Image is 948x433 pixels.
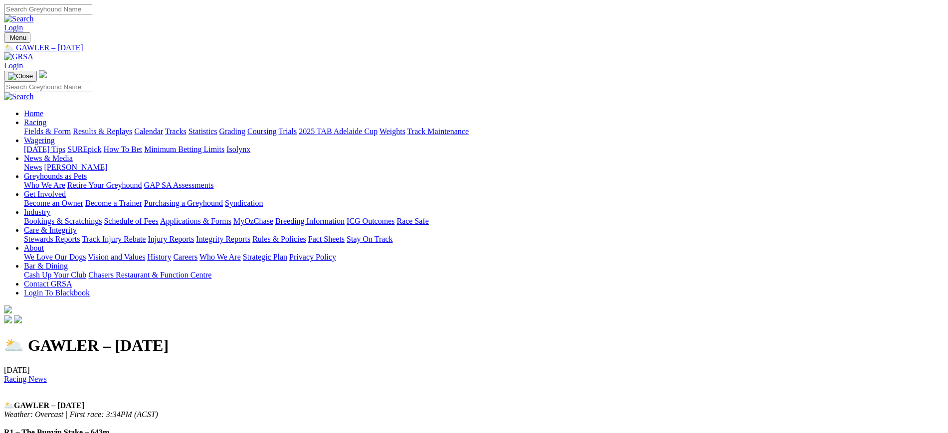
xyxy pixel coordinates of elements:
a: Fields & Form [24,127,71,136]
a: About [24,244,44,252]
img: Close [8,72,33,80]
a: We Love Our Dogs [24,253,86,261]
a: Become a Trainer [85,199,142,207]
div: About [24,253,944,262]
img: logo-grsa-white.png [39,70,47,78]
a: Trials [278,127,297,136]
a: MyOzChase [233,217,273,225]
a: Wagering [24,136,55,144]
a: Cash Up Your Club [24,271,86,279]
a: 2025 TAB Adelaide Cup [299,127,378,136]
input: Search [4,82,92,92]
button: Toggle navigation [4,32,30,43]
a: Calendar [134,127,163,136]
a: SUREpick [67,145,101,153]
a: History [147,253,171,261]
img: GRSA [4,52,33,61]
img: Search [4,14,34,23]
a: Login [4,23,23,32]
div: Greyhounds as Pets [24,181,944,190]
a: Bookings & Scratchings [24,217,102,225]
a: Bar & Dining [24,262,68,270]
img: Search [4,92,34,101]
a: Track Maintenance [407,127,469,136]
a: Strategic Plan [243,253,287,261]
a: Coursing [247,127,277,136]
a: Who We Are [199,253,241,261]
img: facebook.svg [4,315,12,323]
a: Industry [24,208,50,216]
a: [PERSON_NAME] [44,163,107,171]
a: Minimum Betting Limits [144,145,224,153]
span: Menu [10,34,26,41]
a: Careers [173,253,197,261]
a: Racing News [4,375,47,383]
img: twitter.svg [14,315,22,323]
a: Tracks [165,127,187,136]
a: Get Involved [24,190,66,198]
a: Who We Are [24,181,65,189]
a: Care & Integrity [24,226,77,234]
a: Isolynx [226,145,250,153]
div: Get Involved [24,199,944,208]
a: Race Safe [396,217,428,225]
a: Fact Sheets [308,235,345,243]
div: Bar & Dining [24,271,944,280]
a: Stay On Track [347,235,392,243]
a: Chasers Restaurant & Function Centre [88,271,211,279]
img: logo-grsa-white.png [4,305,12,313]
a: Retire Your Greyhound [67,181,142,189]
a: Integrity Reports [196,235,250,243]
a: Injury Reports [148,235,194,243]
a: News [24,163,42,171]
a: Track Injury Rebate [82,235,146,243]
a: Login [4,61,23,70]
div: Wagering [24,145,944,154]
a: 🌥️ GAWLER – [DATE] [4,43,944,52]
a: Breeding Information [275,217,345,225]
a: How To Bet [104,145,143,153]
a: Statistics [189,127,217,136]
a: Vision and Values [88,253,145,261]
a: Grading [219,127,245,136]
div: Care & Integrity [24,235,944,244]
a: Home [24,109,43,118]
div: News & Media [24,163,944,172]
a: Results & Replays [73,127,132,136]
a: Weights [379,127,405,136]
a: ICG Outcomes [347,217,394,225]
div: Racing [24,127,944,136]
strong: GAWLER – [DATE] [14,401,84,410]
em: Weather: Overcast | First race: 3:34PM (ACST) [4,410,158,419]
a: Racing [24,118,46,127]
a: Purchasing a Greyhound [144,199,223,207]
button: Toggle navigation [4,71,37,82]
span: [DATE] [4,366,47,383]
a: Become an Owner [24,199,83,207]
a: Greyhounds as Pets [24,172,87,180]
a: Stewards Reports [24,235,80,243]
a: Rules & Policies [252,235,306,243]
input: Search [4,4,92,14]
a: Contact GRSA [24,280,72,288]
a: GAP SA Assessments [144,181,214,189]
a: Login To Blackbook [24,289,90,297]
a: [DATE] Tips [24,145,65,153]
a: Schedule of Fees [104,217,158,225]
a: Applications & Forms [160,217,231,225]
a: News & Media [24,154,73,162]
div: Industry [24,217,944,226]
a: Syndication [225,199,263,207]
h1: 🌥️ GAWLER – [DATE] [4,336,944,355]
a: Privacy Policy [289,253,336,261]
